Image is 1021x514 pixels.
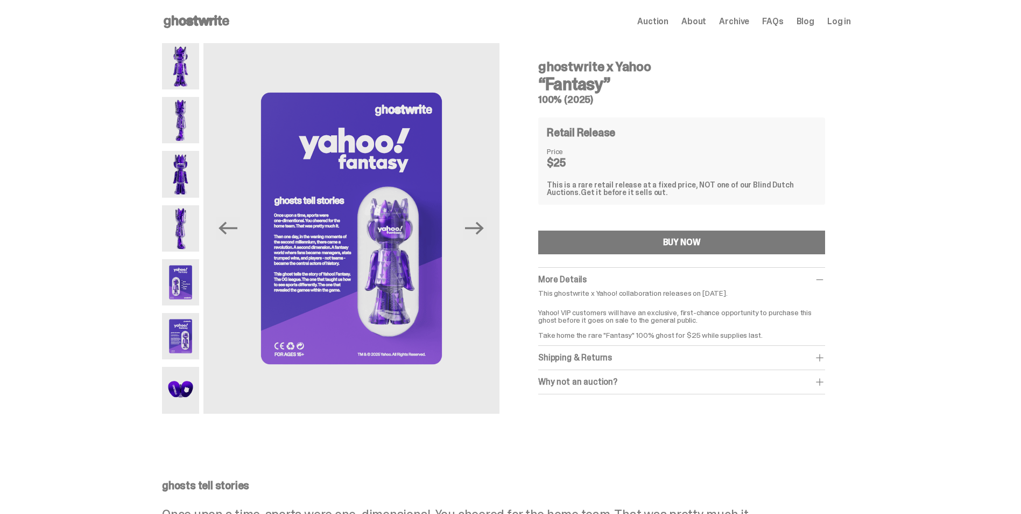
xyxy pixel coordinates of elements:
[797,17,814,26] a: Blog
[216,217,240,240] button: Previous
[203,43,499,414] img: Yahoo-HG---6.png
[681,17,706,26] a: About
[827,17,851,26] a: Log in
[547,157,601,168] dd: $25
[538,75,825,93] h3: “Fantasy”
[162,259,199,305] img: Yahoo-HG---5.png
[162,43,199,89] img: Yahoo-HG---1.png
[547,148,601,155] dt: Price
[663,238,701,247] div: BUY NOW
[162,367,199,413] img: Yahoo-HG---7.png
[762,17,783,26] a: FAQs
[162,480,851,491] p: ghosts tell stories
[538,301,825,339] p: Yahoo! VIP customers will have an exclusive, first-chance opportunity to purchase this ghost befo...
[162,97,199,143] img: Yahoo-HG---2.png
[719,17,749,26] a: Archive
[538,289,825,297] p: This ghostwrite x Yahoo! collaboration releases on [DATE].
[162,151,199,197] img: Yahoo-HG---3.png
[162,313,199,359] img: Yahoo-HG---6.png
[547,181,816,196] div: This is a rare retail release at a fixed price, NOT one of our Blind Dutch Auctions.
[538,60,825,73] h4: ghostwrite x Yahoo
[538,231,825,254] button: BUY NOW
[162,205,199,252] img: Yahoo-HG---4.png
[581,187,668,197] span: Get it before it sells out.
[637,17,668,26] a: Auction
[538,95,825,105] h5: 100% (2025)
[547,127,615,138] h4: Retail Release
[538,274,587,285] span: More Details
[538,352,825,363] div: Shipping & Returns
[463,217,487,240] button: Next
[538,377,825,387] div: Why not an auction?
